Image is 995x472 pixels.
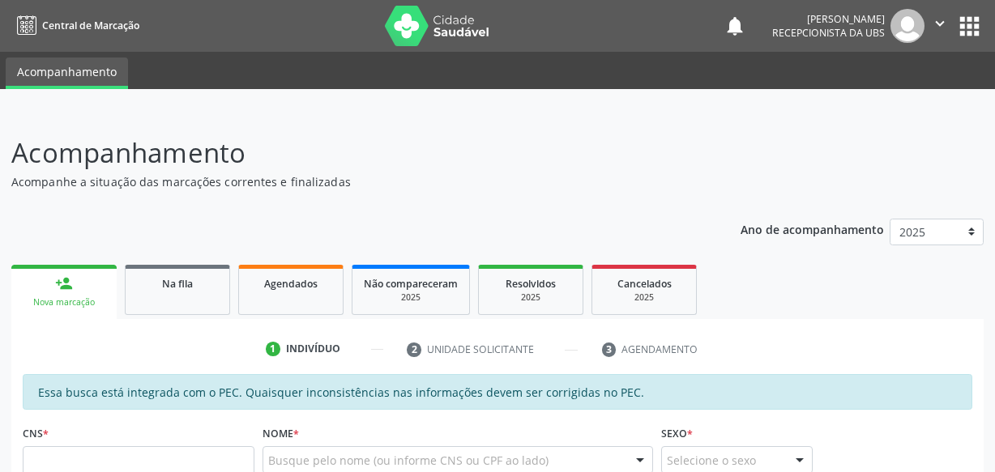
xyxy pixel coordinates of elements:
label: Sexo [661,421,693,446]
div: Indivíduo [286,342,340,356]
p: Acompanhamento [11,133,692,173]
p: Ano de acompanhamento [741,219,884,239]
span: Agendados [264,277,318,291]
a: Central de Marcação [11,12,139,39]
span: Cancelados [617,277,672,291]
div: 2025 [490,291,571,304]
button: notifications [724,15,746,37]
div: 2025 [604,291,685,304]
span: Não compareceram [364,277,458,291]
img: img [890,9,925,43]
div: [PERSON_NAME] [772,12,885,26]
label: Nome [263,421,299,446]
span: Busque pelo nome (ou informe CNS ou CPF ao lado) [268,452,549,469]
div: Nova marcação [23,296,105,308]
div: person_add [55,274,73,292]
button:  [925,9,955,43]
span: Selecione o sexo [667,452,756,469]
span: Na fila [162,277,193,291]
span: Recepcionista da UBS [772,26,885,40]
div: 2025 [364,291,458,304]
button: apps [955,12,984,40]
span: Resolvidos [506,277,556,291]
p: Acompanhe a situação das marcações correntes e finalizadas [11,173,692,190]
i:  [931,15,949,32]
span: Central de Marcação [42,19,139,32]
a: Acompanhamento [6,57,128,89]
div: Essa busca está integrada com o PEC. Quaisquer inconsistências nas informações devem ser corrigid... [23,374,972,410]
div: 1 [266,342,280,356]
